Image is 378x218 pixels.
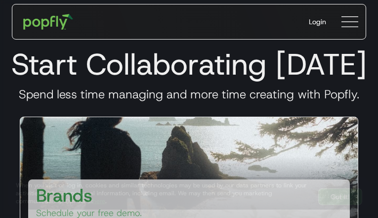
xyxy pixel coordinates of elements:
a: here [93,197,105,205]
h1: Start Collaborating [DATE] [8,46,370,82]
a: Login [301,9,334,35]
a: Got It! [318,188,362,205]
a: home [16,7,80,37]
div: When you visit or log in, cookies and similar technologies may be used by our data partners to li... [16,181,310,205]
h3: Spend less time managing and more time creating with Popfly. [8,87,370,102]
div: Login [309,17,326,27]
